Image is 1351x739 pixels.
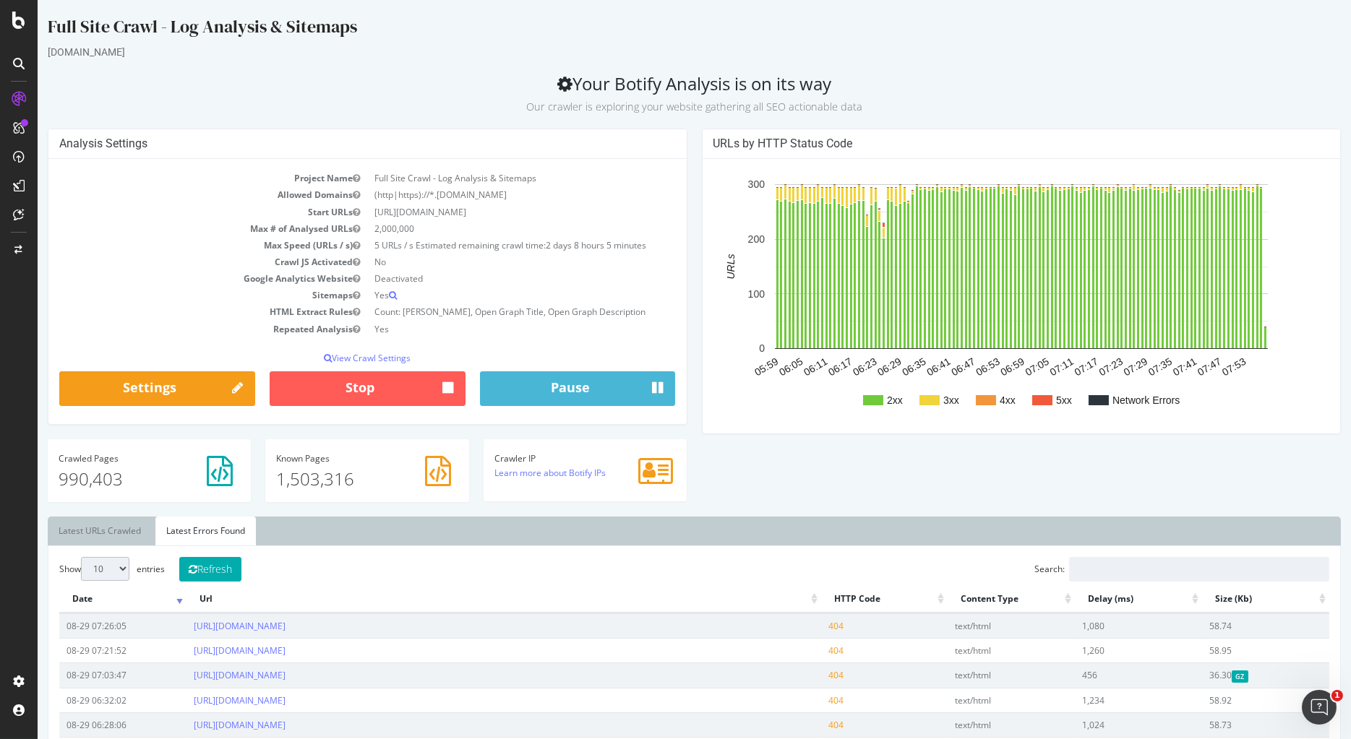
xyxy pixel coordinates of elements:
td: 1,024 [1037,712,1165,737]
span: 404 [791,669,806,681]
span: 1 [1331,690,1343,701]
th: Content Type: activate to sort column ascending [910,585,1037,613]
input: Search: [1032,557,1292,582]
span: 404 [791,694,806,706]
span: Gzipped Content [1194,670,1211,683]
td: 58.74 [1165,613,1292,638]
span: 404 [791,620,806,632]
th: Url: activate to sort column ascending [149,585,784,613]
div: [DOMAIN_NAME] [10,45,1303,59]
td: Yes [330,321,638,337]
td: text/html [910,638,1037,662]
td: 58.95 [1165,638,1292,662]
text: 06:53 [936,355,964,378]
h4: Analysis Settings [22,137,638,151]
td: Max # of Analysed URLs [22,220,330,237]
text: Network Errors [1075,394,1142,406]
text: 07:35 [1108,355,1136,378]
td: Deactivated [330,270,638,287]
iframe: Intercom live chat [1302,690,1337,725]
td: Project Name [22,170,330,186]
td: 1,080 [1037,613,1165,638]
text: 06:23 [813,355,841,378]
text: 200 [710,233,727,245]
text: 06:11 [764,355,792,378]
a: [URL][DOMAIN_NAME] [156,620,248,632]
td: 08-29 06:32:02 [22,688,149,712]
td: 5 URLs / s Estimated remaining crawl time: [330,237,638,254]
button: Stop [232,371,428,406]
text: 300 [710,179,727,191]
text: 06:35 [862,355,891,378]
td: text/html [910,662,1037,687]
a: Latest Errors Found [118,517,218,545]
td: 08-29 07:03:47 [22,662,149,687]
text: 07:23 [1059,355,1087,378]
text: 5xx [1018,394,1034,406]
button: Refresh [142,557,204,582]
text: 07:53 [1182,355,1210,378]
text: 06:59 [961,355,989,378]
td: No [330,254,638,270]
th: Size (Kb): activate to sort column ascending [1165,585,1292,613]
td: 58.92 [1165,688,1292,712]
td: [URL][DOMAIN_NAME] [330,204,638,220]
svg: A chart. [676,170,1292,423]
a: [URL][DOMAIN_NAME] [156,719,248,731]
text: 05:59 [714,355,742,378]
text: 06:05 [739,355,767,378]
td: 1,260 [1037,638,1165,662]
a: Settings [22,371,218,406]
text: 3xx [906,394,922,406]
div: Full Site Crawl - Log Analysis & Sitemaps [10,14,1303,45]
td: text/html [910,688,1037,712]
span: 404 [791,644,806,657]
text: 06:41 [887,355,915,378]
h4: Crawler IP [457,454,638,463]
text: 4xx [962,394,978,406]
a: Learn more about Botify IPs [457,467,568,479]
button: Pause [442,371,638,406]
th: Delay (ms): activate to sort column ascending [1037,585,1165,613]
h4: Pages Known [239,454,420,463]
th: Date: activate to sort column ascending [22,585,149,613]
p: 1,503,316 [239,467,420,491]
td: 58.73 [1165,712,1292,737]
a: Latest URLs Crawled [10,517,114,545]
td: 456 [1037,662,1165,687]
text: 06:17 [789,355,817,378]
small: Our crawler is exploring your website gathering all SEO actionable data [489,100,825,113]
h2: Your Botify Analysis is on its way [10,74,1303,114]
h4: URLs by HTTP Status Code [676,137,1292,151]
text: 0 [721,343,727,355]
text: 06:29 [838,355,866,378]
text: 100 [710,288,727,300]
a: [URL][DOMAIN_NAME] [156,669,248,681]
td: Max Speed (URLs / s) [22,237,330,254]
text: URLs [687,254,698,280]
td: text/html [910,712,1037,737]
label: Search: [997,557,1292,582]
td: Google Analytics Website [22,270,330,287]
label: Show entries [22,557,127,581]
h4: Pages Crawled [21,454,202,463]
p: 990,403 [21,467,202,491]
a: [URL][DOMAIN_NAME] [156,644,248,657]
text: 07:47 [1157,355,1185,378]
p: View Crawl Settings [22,352,638,364]
span: 2 days 8 hours 5 minutes [508,239,609,251]
text: 07:29 [1084,355,1112,378]
text: 2xx [849,394,865,406]
td: Count: [PERSON_NAME], Open Graph Title, Open Graph Description [330,303,638,320]
td: 36.30 [1165,662,1292,687]
span: 404 [791,719,806,731]
td: Sitemaps [22,287,330,303]
text: 06:47 [912,355,940,378]
td: 08-29 06:28:06 [22,712,149,737]
td: (http|https)://*.[DOMAIN_NAME] [330,186,638,203]
td: text/html [910,613,1037,638]
td: Full Site Crawl - Log Analysis & Sitemaps [330,170,638,186]
td: Allowed Domains [22,186,330,203]
td: 1,234 [1037,688,1165,712]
